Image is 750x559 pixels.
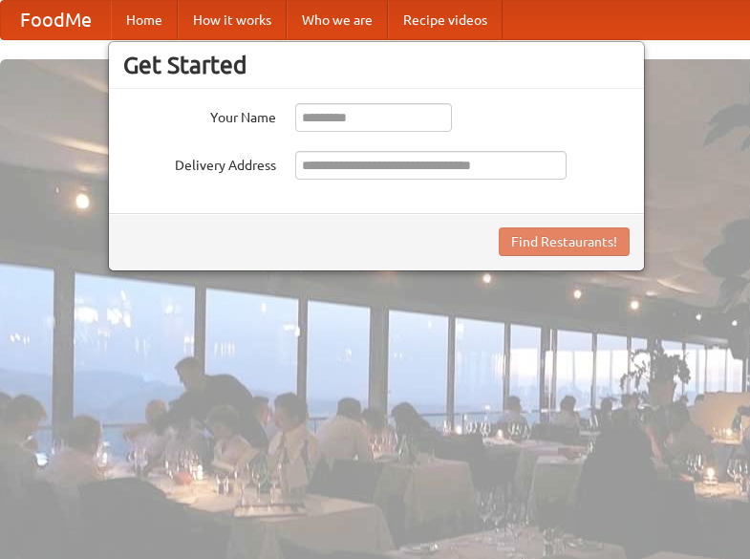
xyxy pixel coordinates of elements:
[111,1,178,39] a: Home
[388,1,503,39] a: Recipe videos
[499,227,630,256] button: Find Restaurants!
[287,1,388,39] a: Who we are
[123,51,630,79] h3: Get Started
[123,151,276,175] label: Delivery Address
[123,103,276,127] label: Your Name
[178,1,287,39] a: How it works
[1,1,111,39] a: FoodMe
